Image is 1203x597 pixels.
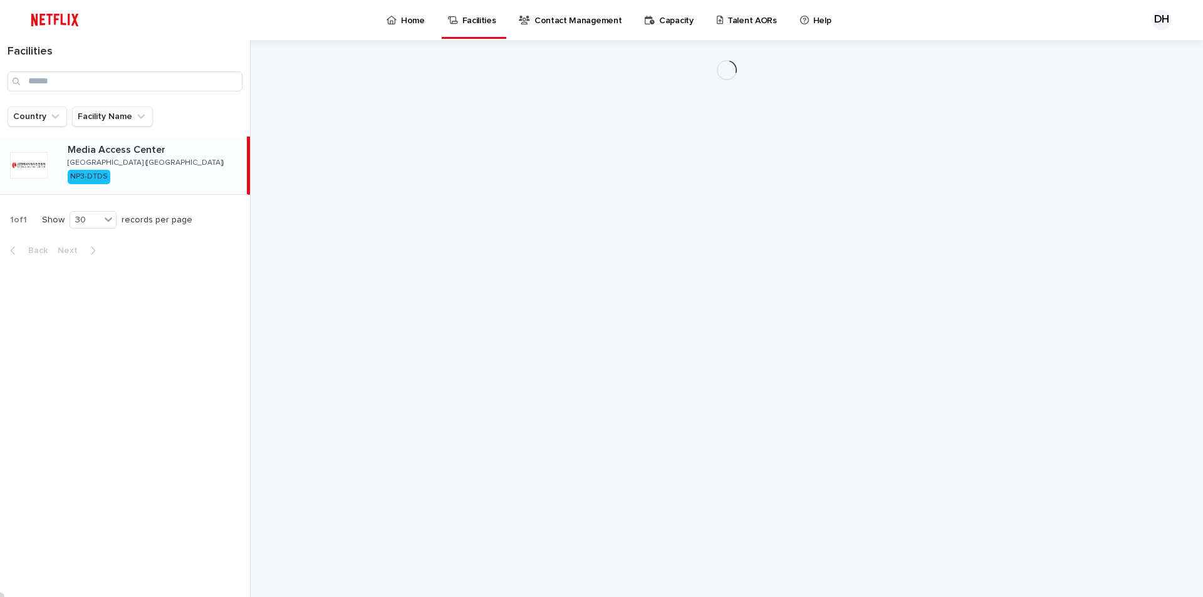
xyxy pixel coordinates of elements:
input: Search [8,71,242,91]
p: [GEOGRAPHIC_DATA] ([GEOGRAPHIC_DATA]) [68,158,224,167]
button: Facility Name [72,106,153,127]
div: DH [1152,10,1172,30]
span: Next [58,246,85,255]
img: ifQbXi3ZQGMSEF7WDB7W [25,8,85,33]
h1: Facilities [8,45,242,59]
div: NP3-DTDS [68,170,110,184]
div: 30 [70,214,100,227]
p: Show [42,215,65,226]
p: Media Access Center [68,144,242,156]
p: records per page [122,215,192,226]
button: Next [53,245,106,256]
span: Back [21,246,48,255]
button: Country [8,106,67,127]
